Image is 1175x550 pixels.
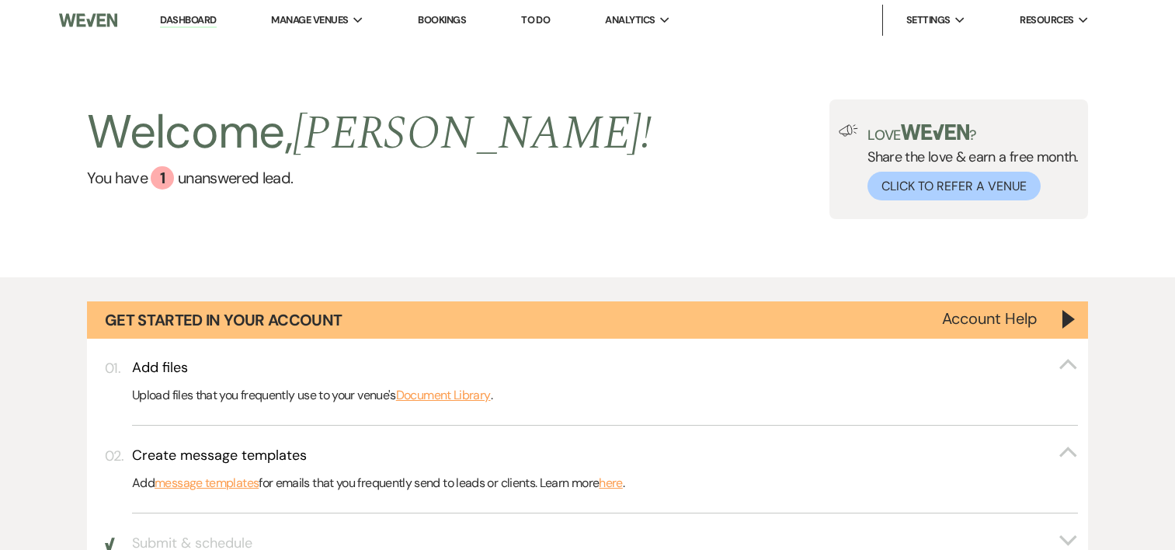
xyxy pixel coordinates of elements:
img: loud-speaker-illustration.svg [839,124,858,137]
img: weven-logo-green.svg [901,124,970,140]
div: Share the love & earn a free month. [858,124,1079,200]
h3: Add files [132,358,188,378]
span: Resources [1020,12,1073,28]
a: Dashboard [160,13,216,28]
span: [PERSON_NAME] ! [293,98,652,169]
span: Analytics [605,12,655,28]
img: Weven Logo [59,4,117,37]
h2: Welcome, [87,99,652,166]
a: You have 1 unanswered lead. [87,166,652,190]
p: Upload files that you frequently use to your venue's . [132,385,1078,406]
button: Create message templates [132,446,1078,465]
a: Bookings [418,13,466,26]
p: Add for emails that you frequently send to leads or clients. Learn more . [132,473,1078,493]
button: Click to Refer a Venue [867,172,1041,200]
h1: Get Started in Your Account [105,309,342,331]
a: To Do [521,13,550,26]
button: Add files [132,358,1078,378]
a: here [599,473,622,493]
button: Account Help [942,311,1038,326]
a: Document Library [396,385,491,406]
a: message templates [155,473,259,493]
span: Manage Venues [271,12,348,28]
p: Love ? [867,124,1079,142]
div: 1 [151,166,174,190]
h3: Create message templates [132,446,307,465]
span: Settings [906,12,951,28]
